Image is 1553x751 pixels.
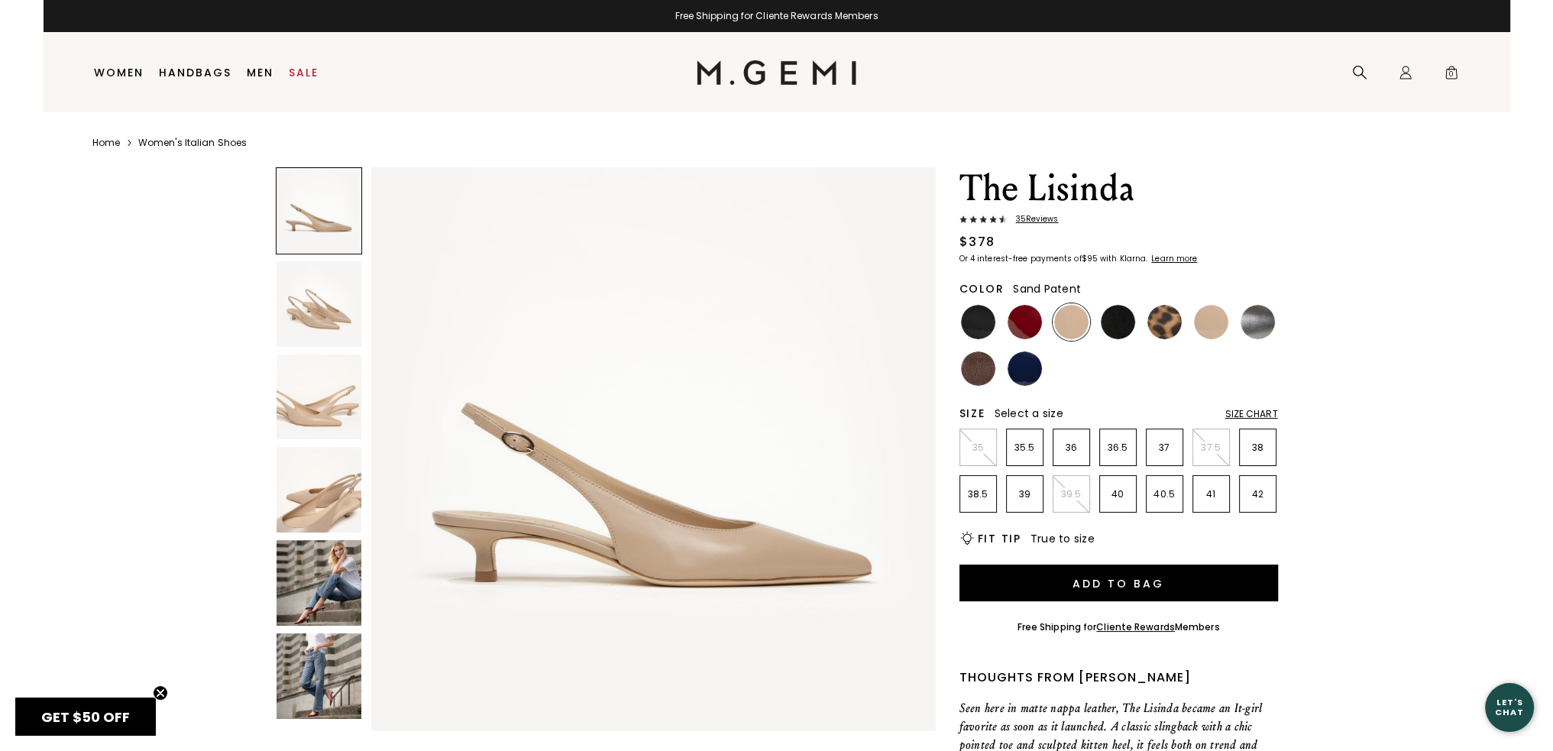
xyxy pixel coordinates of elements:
[1013,281,1081,296] span: Sand Patent
[94,66,144,79] a: Women
[959,668,1278,687] div: Thoughts from [PERSON_NAME]
[1194,305,1228,339] img: Sand Patent
[1054,305,1089,339] img: Beige Nappa
[1096,620,1175,633] a: Cliente Rewards
[1100,488,1136,500] p: 40
[1151,253,1197,264] klarna-placement-style-cta: Learn more
[1008,305,1042,339] img: Ruby Red Patent
[959,565,1278,601] button: Add to Bag
[1485,698,1534,717] div: Let's Chat
[959,167,1278,210] h1: The Lisinda
[15,698,156,736] div: GET $50 OFFClose teaser
[1225,408,1278,420] div: Size Chart
[697,60,856,85] img: M.Gemi
[1240,442,1276,454] p: 38
[1018,621,1220,633] div: Free Shipping for Members
[92,137,120,149] a: Home
[959,233,995,251] div: $378
[153,685,168,701] button: Close teaser
[1053,488,1089,500] p: 39.5
[1007,215,1059,224] span: 35 Review s
[1101,305,1135,339] img: Black Nappa
[1147,305,1182,339] img: Leopard Print
[1008,351,1042,386] img: Navy Patent
[960,442,996,454] p: 35
[289,66,319,79] a: Sale
[44,10,1510,22] div: Free Shipping for Cliente Rewards Members
[277,633,362,719] img: The Lisinda
[959,215,1278,227] a: 35Reviews
[1007,442,1043,454] p: 35.5
[1193,442,1229,454] p: 37.5
[1193,488,1229,500] p: 41
[1240,488,1276,500] p: 42
[41,707,130,727] span: GET $50 OFF
[277,354,362,440] img: The Lisinda
[1147,442,1183,454] p: 37
[1007,488,1043,500] p: 39
[960,488,996,500] p: 38.5
[1030,531,1095,546] span: True to size
[959,253,1082,264] klarna-placement-style-body: Or 4 interest-free payments of
[959,407,985,419] h2: Size
[1150,254,1197,264] a: Learn more
[277,447,362,532] img: The Lisinda
[978,532,1021,545] h2: Fit Tip
[1444,68,1459,83] span: 0
[1053,442,1089,454] p: 36
[138,137,247,149] a: Women's Italian Shoes
[1082,253,1098,264] klarna-placement-style-amount: $95
[961,305,995,339] img: Black Patent
[1147,488,1183,500] p: 40.5
[159,66,231,79] a: Handbags
[1100,442,1136,454] p: 36.5
[277,540,362,626] img: The Lisinda
[995,406,1063,421] span: Select a size
[277,261,362,347] img: The Lisinda
[1241,305,1275,339] img: Gunmetal Nappa
[959,283,1005,295] h2: Color
[1100,253,1150,264] klarna-placement-style-body: with Klarna
[371,167,935,731] img: The Lisinda
[247,66,273,79] a: Men
[961,351,995,386] img: Chocolate Nappa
